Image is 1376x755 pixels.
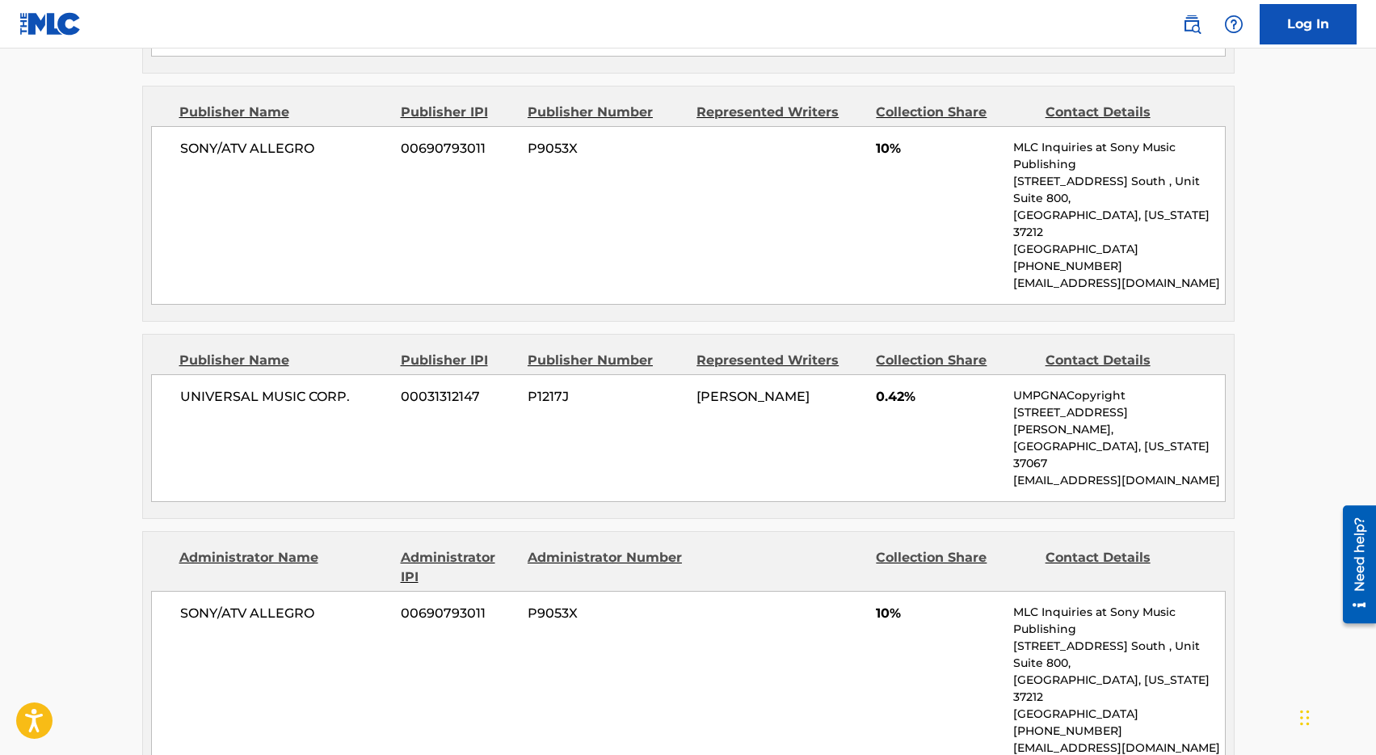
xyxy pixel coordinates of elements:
[401,548,515,587] div: Administrator IPI
[1176,8,1208,40] a: Public Search
[528,387,684,407] span: P1217J
[1013,672,1224,706] p: [GEOGRAPHIC_DATA], [US_STATE] 37212
[696,351,864,370] div: Represented Writers
[1013,404,1224,438] p: [STREET_ADDRESS][PERSON_NAME],
[401,351,515,370] div: Publisher IPI
[1224,15,1243,34] img: help
[1013,173,1224,207] p: [STREET_ADDRESS] South , Unit Suite 800,
[1046,103,1202,122] div: Contact Details
[180,604,389,623] span: SONY/ATV ALLEGRO
[1013,139,1224,173] p: MLC Inquiries at Sony Music Publishing
[1013,207,1224,241] p: [GEOGRAPHIC_DATA], [US_STATE] 37212
[1182,15,1201,34] img: search
[1013,258,1224,275] p: [PHONE_NUMBER]
[1046,351,1202,370] div: Contact Details
[179,548,389,587] div: Administrator Name
[401,139,515,158] span: 00690793011
[401,387,515,407] span: 00031312147
[876,387,1001,407] span: 0.42%
[19,12,82,36] img: MLC Logo
[1218,8,1250,40] div: Help
[528,103,684,122] div: Publisher Number
[1295,677,1376,755] iframe: Chat Widget
[1260,4,1357,44] a: Log In
[1013,638,1224,672] p: [STREET_ADDRESS] South , Unit Suite 800,
[876,548,1033,587] div: Collection Share
[1013,275,1224,292] p: [EMAIL_ADDRESS][DOMAIN_NAME]
[696,103,864,122] div: Represented Writers
[876,103,1033,122] div: Collection Share
[1013,438,1224,472] p: [GEOGRAPHIC_DATA], [US_STATE] 37067
[696,389,810,404] span: [PERSON_NAME]
[1013,472,1224,489] p: [EMAIL_ADDRESS][DOMAIN_NAME]
[401,103,515,122] div: Publisher IPI
[1013,723,1224,740] p: [PHONE_NUMBER]
[876,604,1001,623] span: 10%
[179,103,389,122] div: Publisher Name
[1013,604,1224,638] p: MLC Inquiries at Sony Music Publishing
[528,351,684,370] div: Publisher Number
[1046,548,1202,587] div: Contact Details
[528,604,684,623] span: P9053X
[1300,694,1310,742] div: Drag
[180,387,389,407] span: UNIVERSAL MUSIC CORP.
[1013,387,1224,404] p: UMPGNACopyright
[1331,500,1376,630] iframe: Resource Center
[528,548,684,587] div: Administrator Number
[179,351,389,370] div: Publisher Name
[180,139,389,158] span: SONY/ATV ALLEGRO
[1013,706,1224,723] p: [GEOGRAPHIC_DATA]
[876,351,1033,370] div: Collection Share
[876,139,1001,158] span: 10%
[528,139,684,158] span: P9053X
[401,604,515,623] span: 00690793011
[1013,241,1224,258] p: [GEOGRAPHIC_DATA]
